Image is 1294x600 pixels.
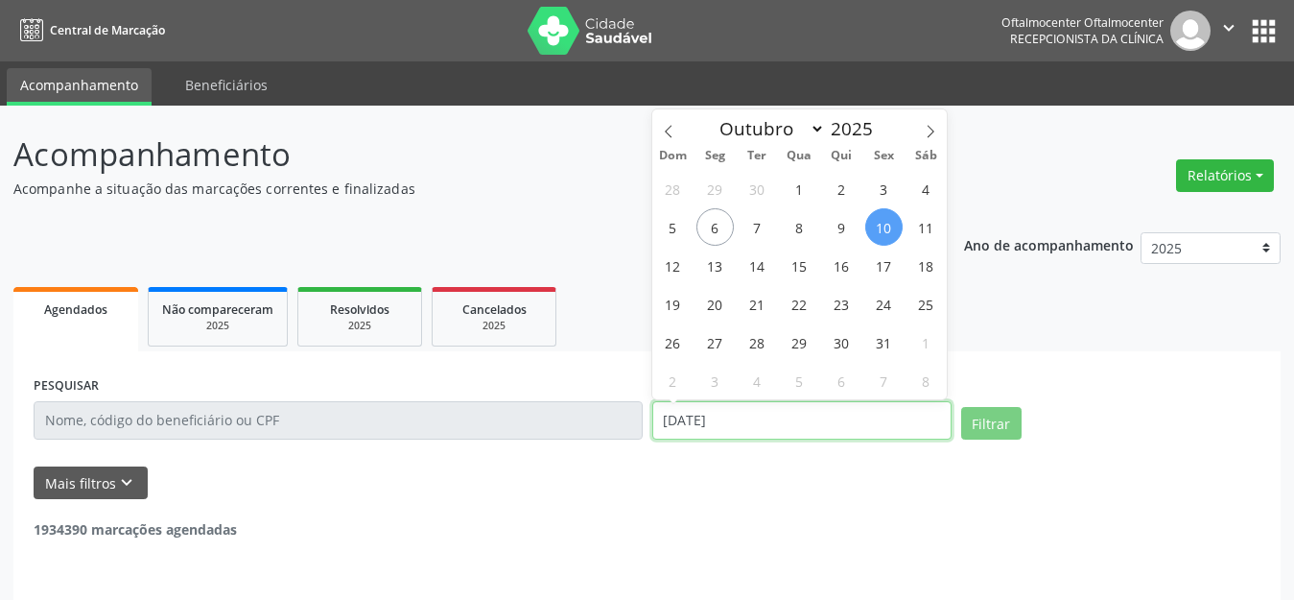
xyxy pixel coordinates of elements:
span: Seg [694,150,736,162]
span: Outubro 26, 2025 [654,324,692,361]
button: Filtrar [961,407,1022,440]
span: Sáb [905,150,947,162]
input: Nome, código do beneficiário ou CPF [34,401,643,440]
i:  [1218,17,1239,38]
span: Novembro 2, 2025 [654,362,692,399]
span: Outubro 17, 2025 [865,247,903,284]
span: Outubro 11, 2025 [907,208,945,246]
span: Outubro 18, 2025 [907,247,945,284]
div: 2025 [446,319,542,333]
a: Central de Marcação [13,14,165,46]
span: Novembro 4, 2025 [739,362,776,399]
span: Outubro 7, 2025 [739,208,776,246]
span: Outubro 27, 2025 [696,324,734,361]
span: Outubro 2, 2025 [823,170,860,207]
span: Outubro 10, 2025 [865,208,903,246]
span: Outubro 1, 2025 [781,170,818,207]
strong: 1934390 marcações agendadas [34,520,237,539]
div: 2025 [162,319,273,333]
button: Relatórios [1176,159,1274,192]
input: Selecione um intervalo [652,401,952,440]
span: Outubro 23, 2025 [823,285,860,323]
span: Outubro 16, 2025 [823,247,860,284]
button: apps [1247,14,1281,48]
span: Outubro 24, 2025 [865,285,903,323]
span: Qui [820,150,862,162]
span: Outubro 28, 2025 [739,324,776,361]
span: Ter [736,150,778,162]
span: Qua [778,150,820,162]
span: Outubro 13, 2025 [696,247,734,284]
span: Outubro 14, 2025 [739,247,776,284]
span: Setembro 28, 2025 [654,170,692,207]
span: Novembro 1, 2025 [907,324,945,361]
i: keyboard_arrow_down [116,472,137,493]
span: Outubro 6, 2025 [696,208,734,246]
div: Oftalmocenter Oftalmocenter [1001,14,1164,31]
a: Beneficiários [172,68,281,102]
span: Novembro 6, 2025 [823,362,860,399]
p: Ano de acompanhamento [964,232,1134,256]
span: Outubro 20, 2025 [696,285,734,323]
a: Acompanhamento [7,68,152,106]
span: Outubro 29, 2025 [781,324,818,361]
img: img [1170,11,1211,51]
select: Month [711,115,826,142]
span: Outubro 22, 2025 [781,285,818,323]
span: Outubro 15, 2025 [781,247,818,284]
span: Outubro 30, 2025 [823,324,860,361]
span: Outubro 4, 2025 [907,170,945,207]
label: PESQUISAR [34,372,99,401]
span: Resolvidos [330,301,389,318]
span: Outubro 21, 2025 [739,285,776,323]
span: Outubro 19, 2025 [654,285,692,323]
span: Não compareceram [162,301,273,318]
span: Recepcionista da clínica [1010,31,1164,47]
span: Outubro 25, 2025 [907,285,945,323]
span: Outubro 5, 2025 [654,208,692,246]
span: Outubro 31, 2025 [865,324,903,361]
span: Setembro 29, 2025 [696,170,734,207]
p: Acompanhe a situação das marcações correntes e finalizadas [13,179,901,199]
p: Acompanhamento [13,131,901,179]
span: Outubro 9, 2025 [823,208,860,246]
div: 2025 [312,319,408,333]
span: Outubro 3, 2025 [865,170,903,207]
span: Novembro 3, 2025 [696,362,734,399]
input: Year [825,116,888,141]
span: Novembro 5, 2025 [781,362,818,399]
span: Dom [652,150,694,162]
span: Cancelados [462,301,527,318]
span: Novembro 7, 2025 [865,362,903,399]
span: Central de Marcação [50,22,165,38]
button: Mais filtroskeyboard_arrow_down [34,467,148,500]
span: Sex [862,150,905,162]
span: Novembro 8, 2025 [907,362,945,399]
span: Setembro 30, 2025 [739,170,776,207]
span: Outubro 12, 2025 [654,247,692,284]
button:  [1211,11,1247,51]
span: Outubro 8, 2025 [781,208,818,246]
span: Agendados [44,301,107,318]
